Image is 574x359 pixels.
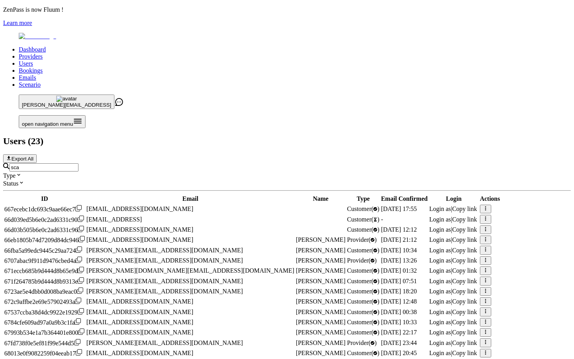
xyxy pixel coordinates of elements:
div: Click to copy [4,288,85,295]
div: | [429,257,478,264]
span: [DATE] 10:34 [381,247,417,254]
div: Click to copy [4,236,85,244]
div: Click to copy [4,329,85,336]
div: Click to copy [4,349,85,357]
div: | [429,329,478,336]
span: pending [347,216,380,223]
span: Login as [429,339,451,346]
div: | [429,288,478,295]
div: | [429,339,478,346]
span: [PERSON_NAME][EMAIL_ADDRESS][DOMAIN_NAME] [86,288,243,295]
th: ID [4,195,85,203]
span: [PERSON_NAME] [296,247,346,254]
span: validated [347,247,380,254]
span: validated [347,205,380,212]
span: Copy link [452,309,477,315]
span: validated [347,257,377,264]
span: validated [347,236,377,243]
th: Type [347,195,380,203]
span: [PERSON_NAME] [296,329,346,336]
div: | [429,216,478,223]
span: [DATE] 23:44 [381,339,417,346]
span: [EMAIL_ADDRESS][DOMAIN_NAME] [86,298,193,305]
th: Actions [480,195,501,203]
span: [DATE] 01:32 [381,267,417,274]
a: Bookings [19,67,43,74]
div: | [429,247,478,254]
span: validated [347,226,380,233]
span: [PERSON_NAME] [296,278,346,284]
span: Copy link [452,298,477,305]
span: [PERSON_NAME] [296,267,346,274]
div: Click to copy [4,308,85,316]
div: Click to copy [4,339,85,347]
div: Click to copy [4,205,85,213]
span: [DATE] 13:26 [381,257,417,264]
a: Scenario [19,81,41,88]
span: Copy link [452,257,477,264]
div: Click to copy [4,216,85,223]
span: [PERSON_NAME] [296,236,346,243]
span: [EMAIL_ADDRESS][DOMAIN_NAME] [86,350,193,356]
div: | [429,350,478,357]
th: Name [296,195,346,203]
th: Login [429,195,479,203]
span: Login as [429,247,451,254]
div: | [429,267,478,274]
span: [DATE] 18:20 [381,288,417,295]
span: Login as [429,236,451,243]
div: | [429,309,478,316]
a: Users [19,60,33,67]
span: Copy link [452,236,477,243]
span: Login as [429,350,451,356]
span: [PERSON_NAME] [296,350,346,356]
button: avatar[PERSON_NAME][EMAIL_ADDRESS] [19,95,114,109]
div: Click to copy [4,277,85,285]
span: [DATE] 17:55 [381,205,417,212]
span: [EMAIL_ADDRESS][DOMAIN_NAME] [86,319,193,325]
div: Type [3,171,571,179]
div: | [429,278,478,285]
a: Learn more [3,20,32,26]
span: [DATE] 10:33 [381,319,417,325]
div: | [429,236,478,243]
span: [PERSON_NAME] [296,298,346,305]
span: Copy link [452,216,477,223]
span: [EMAIL_ADDRESS][DOMAIN_NAME] [86,226,193,233]
span: validated [347,309,380,315]
span: [PERSON_NAME][EMAIL_ADDRESS] [22,102,111,108]
span: validated [347,288,380,295]
span: Copy link [452,226,477,233]
span: [EMAIL_ADDRESS][DOMAIN_NAME] [86,309,193,315]
span: validated [347,278,380,284]
div: | [429,319,478,326]
span: - [381,216,383,223]
div: | [429,226,478,233]
span: validated [347,298,380,305]
span: Login as [429,309,451,315]
div: Click to copy [4,318,85,326]
span: [PERSON_NAME] [296,319,346,325]
span: [DATE] 22:17 [381,329,417,336]
span: Copy link [452,278,477,284]
span: Copy link [452,329,477,336]
span: [PERSON_NAME][DOMAIN_NAME][EMAIL_ADDRESS][DOMAIN_NAME] [86,267,294,274]
span: validated [347,319,380,325]
span: validated [347,329,380,336]
span: validated [347,350,380,356]
div: Click to copy [4,267,85,275]
th: Email Confirmed [381,195,428,203]
span: validated [347,267,380,274]
span: Copy link [452,247,477,254]
span: Copy link [452,267,477,274]
span: [PERSON_NAME][EMAIL_ADDRESS][DOMAIN_NAME] [86,339,243,346]
span: [DATE] 12:12 [381,226,417,233]
span: Login as [429,329,451,336]
span: Copy link [452,350,477,356]
div: Click to copy [4,298,85,305]
span: [EMAIL_ADDRESS][DOMAIN_NAME] [86,236,193,243]
span: Copy link [452,205,477,212]
button: Export All [3,154,37,163]
a: Dashboard [19,46,46,53]
span: Login as [429,226,451,233]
